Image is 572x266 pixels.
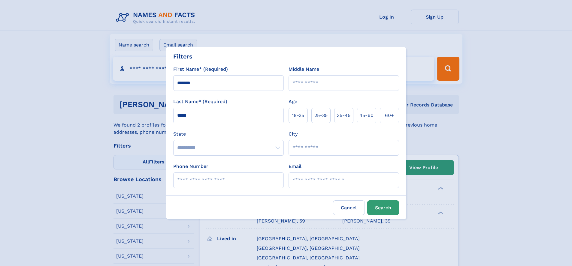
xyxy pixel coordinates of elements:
label: Age [289,98,297,105]
label: Phone Number [173,163,208,170]
div: Filters [173,52,192,61]
button: Search [367,200,399,215]
label: City [289,130,298,138]
span: 18‑25 [292,112,304,119]
span: 60+ [385,112,394,119]
span: 45‑60 [359,112,374,119]
span: 35‑45 [337,112,350,119]
label: Email [289,163,301,170]
label: State [173,130,284,138]
label: First Name* (Required) [173,66,228,73]
label: Middle Name [289,66,319,73]
label: Cancel [333,200,365,215]
label: Last Name* (Required) [173,98,227,105]
span: 25‑35 [314,112,328,119]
